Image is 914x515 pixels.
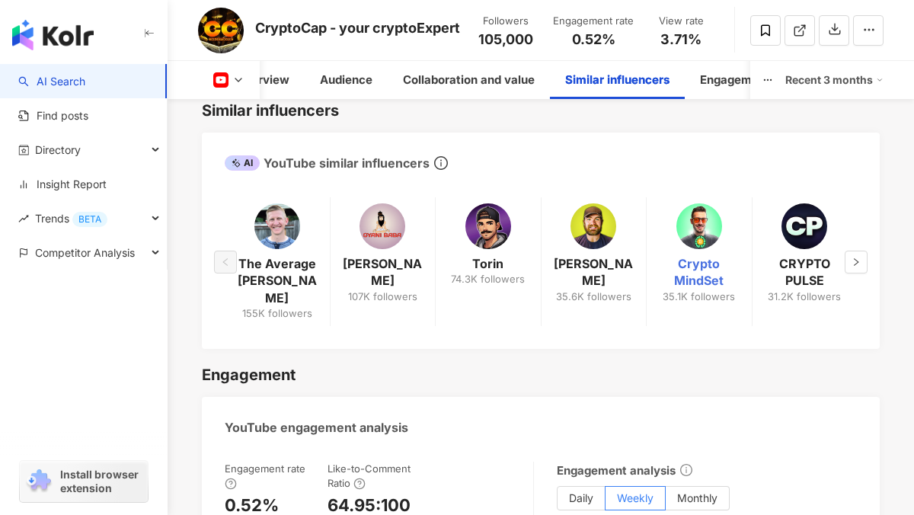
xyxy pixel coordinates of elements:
[652,14,710,29] div: View rate
[348,289,417,303] div: 107K followers
[225,462,312,490] div: Engagement rate
[360,203,405,255] a: KOL Avatar
[237,255,318,306] a: The Average [PERSON_NAME]
[477,14,535,29] div: Followers
[553,14,634,29] div: Engagement rate
[557,462,676,478] div: Engagement analysis
[35,133,81,167] span: Directory
[556,289,631,303] div: 35.6K followers
[676,203,722,249] img: KOL Avatar
[432,154,450,172] span: info-circle
[781,203,827,249] img: KOL Avatar
[18,213,29,224] span: rise
[403,71,535,89] div: Collaboration and value
[18,177,107,192] a: Insight Report
[242,306,312,320] div: 155K followers
[768,289,841,303] div: 31.2K followers
[570,203,616,255] a: KOL Avatar
[663,289,735,303] div: 35.1K followers
[660,32,701,47] span: 3.71%
[570,203,616,249] img: KOL Avatar
[35,235,135,270] span: Competitor Analysis
[24,469,53,494] img: chrome extension
[198,8,244,53] img: KOL Avatar
[72,212,107,227] div: BETA
[214,251,237,273] button: left
[451,272,525,286] div: 74.3K followers
[659,255,739,289] a: Crypto MindSet
[35,201,107,235] span: Trends
[202,100,339,121] div: Similar influencers
[465,203,511,255] a: KOL Avatar
[765,255,845,289] a: CRYPTO PULSE
[235,71,289,89] div: Overview
[343,255,423,289] a: [PERSON_NAME]
[465,203,511,249] img: KOL Avatar
[320,71,372,89] div: Audience
[254,203,300,255] a: KOL Avatar
[360,203,405,249] img: KOL Avatar
[225,155,260,171] div: AI
[852,257,861,267] span: right
[572,32,615,47] span: 0.52%
[472,255,503,272] a: Torin
[12,20,94,50] img: logo
[781,203,827,255] a: KOL Avatar
[225,155,430,171] div: YouTube similar influencers
[554,255,634,289] a: [PERSON_NAME]
[225,419,408,436] div: YouTube engagement analysis
[678,462,695,478] span: info-circle
[677,491,717,504] span: Monthly
[478,31,533,47] span: 105,000
[254,203,300,249] img: KOL Avatar
[845,251,868,273] button: right
[676,203,722,255] a: KOL Avatar
[700,71,770,89] div: Engagement
[18,74,85,89] a: searchAI Search
[60,468,143,495] span: Install browser extension
[255,18,460,37] div: CryptoCap - your cryptoExpert
[328,462,415,490] div: Like-to-Comment Ratio
[569,491,593,504] span: Daily
[202,364,296,385] div: Engagement
[617,491,654,504] span: Weekly
[565,71,670,89] div: Similar influencers
[785,68,884,92] div: Recent 3 months
[18,108,88,123] a: Find posts
[20,461,148,502] a: chrome extensionInstall browser extension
